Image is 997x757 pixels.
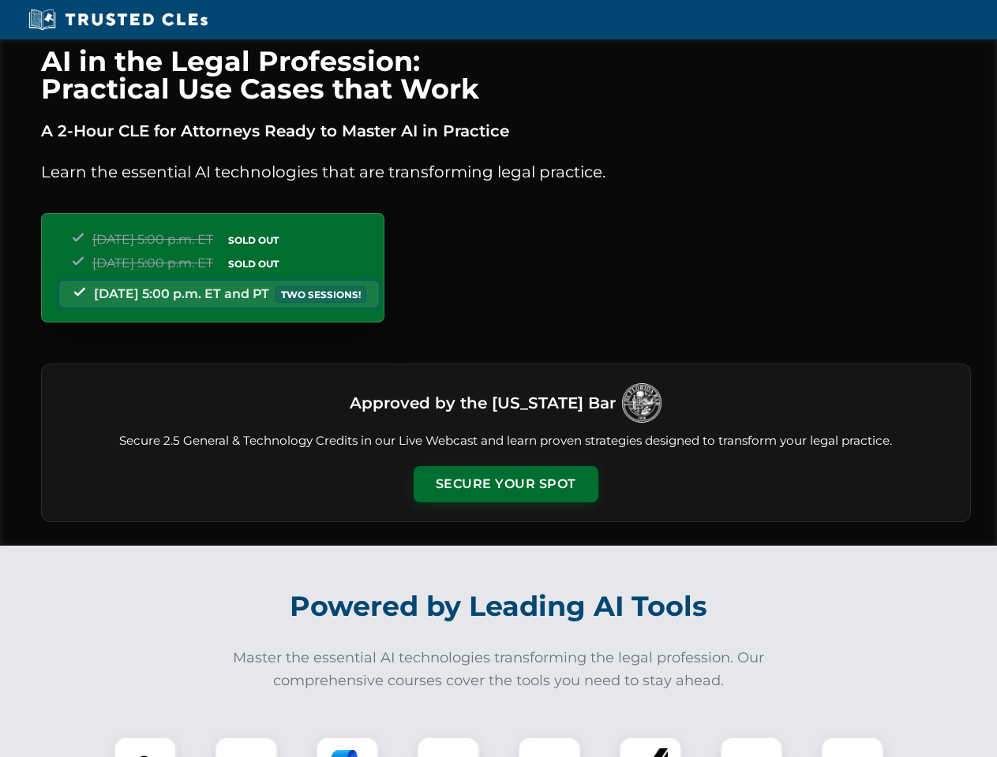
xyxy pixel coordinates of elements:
span: SOLD OUT [223,255,284,272]
p: Secure 2.5 General & Technology Credits in our Live Webcast and learn proven strategies designed ... [61,432,951,450]
img: Logo [622,383,662,423]
p: Master the essential AI technologies transforming the legal profession. Our comprehensive courses... [223,647,775,692]
span: SOLD OUT [223,232,284,248]
h2: Powered by Leading AI Tools [62,579,936,634]
p: Learn the essential AI technologies that are transforming legal practice. [41,159,971,185]
h3: Approved by the [US_STATE] Bar [350,389,616,417]
h1: AI in the Legal Profession: Practical Use Cases that Work [41,47,971,103]
button: Secure Your Spot [414,466,598,502]
img: Trusted CLEs [24,8,212,32]
span: [DATE] 5:00 p.m. ET [92,232,213,247]
p: A 2-Hour CLE for Attorneys Ready to Master AI in Practice [41,118,971,144]
span: [DATE] 5:00 p.m. ET [92,255,213,270]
